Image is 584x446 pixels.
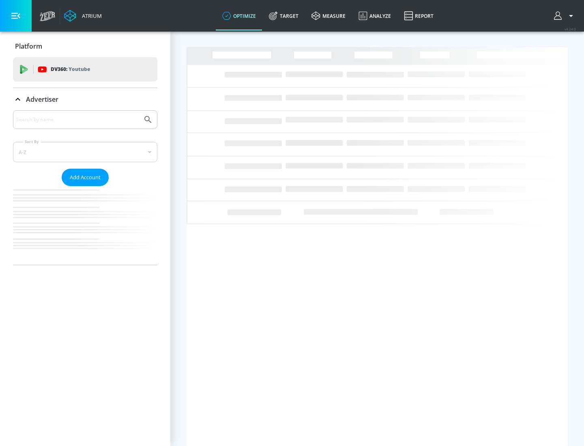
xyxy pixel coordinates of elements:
[15,42,42,51] p: Platform
[13,35,157,58] div: Platform
[16,114,139,125] input: Search by name
[69,65,90,73] p: Youtube
[62,169,109,186] button: Add Account
[51,65,90,74] p: DV360:
[64,10,102,22] a: Atrium
[23,139,41,144] label: Sort By
[13,88,157,111] div: Advertiser
[305,1,352,30] a: measure
[565,27,576,31] span: v 4.24.0
[13,142,157,162] div: A-Z
[262,1,305,30] a: Target
[79,12,102,19] div: Atrium
[26,95,58,104] p: Advertiser
[397,1,440,30] a: Report
[13,57,157,81] div: DV360: Youtube
[13,110,157,265] div: Advertiser
[70,173,101,182] span: Add Account
[216,1,262,30] a: optimize
[13,186,157,265] nav: list of Advertiser
[352,1,397,30] a: Analyze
